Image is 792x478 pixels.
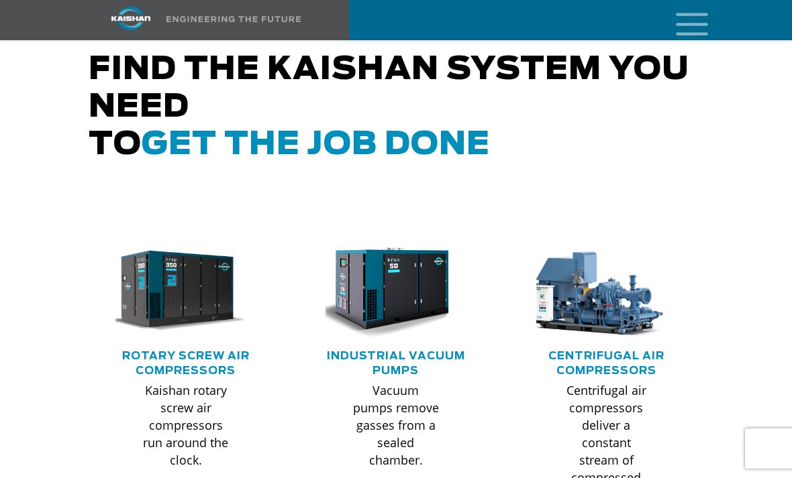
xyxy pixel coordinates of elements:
[122,351,250,376] a: Rotary Screw Air Compressors
[352,381,439,469] p: Vacuum pumps remove gasses from a sealed chamber.
[89,54,689,161] span: Find the kaishan system you need to
[548,351,664,376] a: Centrifugal Air Compressors
[142,129,490,161] span: get the job done
[315,244,456,339] img: krsv50
[326,244,466,339] div: krsv50
[526,244,667,339] img: thumb-centrifugal-compressor
[81,7,181,30] img: kaishan logo
[166,16,301,22] img: Engineering the future
[536,244,677,339] div: thumb-centrifugal-compressor
[327,351,465,376] a: Industrial Vacuum Pumps
[142,381,229,469] p: Kaishan rotary screw air compressors run around the clock.
[115,244,256,339] div: krsp350
[671,9,693,32] a: mobile menu
[105,244,246,339] img: krsp350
